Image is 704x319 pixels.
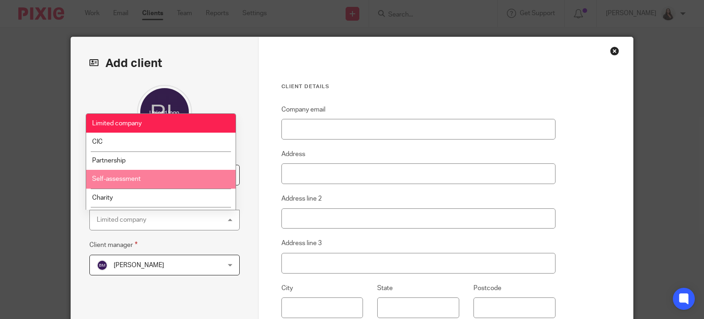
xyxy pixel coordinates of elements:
[89,240,137,250] label: Client manager
[281,150,305,159] label: Address
[281,284,293,293] label: City
[281,83,555,90] h3: Client details
[89,56,240,71] h2: Add client
[281,105,325,114] label: Company email
[97,217,146,223] div: Limited company
[281,194,322,203] label: Address line 2
[92,195,113,201] span: Charity
[281,239,322,248] label: Address line 3
[92,176,141,182] span: Self-assessment
[92,120,142,127] span: Limited company
[377,284,393,293] label: State
[610,46,619,56] div: Close this dialog window
[473,284,501,293] label: Postcode
[92,139,103,145] span: CIC
[114,262,164,269] span: [PERSON_NAME]
[92,157,126,164] span: Partnership
[97,260,108,271] img: svg%3E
